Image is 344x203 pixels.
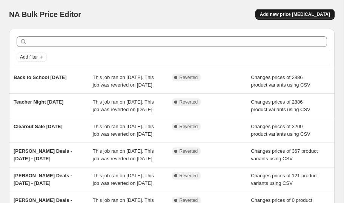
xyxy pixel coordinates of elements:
[255,9,335,20] button: Add new price [MEDICAL_DATA]
[14,74,67,80] span: Back to School [DATE]
[251,99,310,112] span: Changes prices of 2886 product variants using CSV
[251,148,318,161] span: Changes prices of 367 product variants using CSV
[93,173,154,186] span: This job ran on [DATE]. This job was reverted on [DATE].
[14,148,72,161] span: [PERSON_NAME] Deals - [DATE] - [DATE]
[9,10,81,19] span: NA Bulk Price Editor
[180,173,198,179] span: Reverted
[17,53,47,62] button: Add filter
[251,124,310,137] span: Changes prices of 3200 product variants using CSV
[93,148,154,161] span: This job ran on [DATE]. This job was reverted on [DATE].
[251,173,318,186] span: Changes prices of 121 product variants using CSV
[180,99,198,105] span: Reverted
[180,124,198,130] span: Reverted
[260,11,330,17] span: Add new price [MEDICAL_DATA]
[20,54,38,60] span: Add filter
[14,173,72,186] span: [PERSON_NAME] Deals - [DATE] - [DATE]
[180,148,198,154] span: Reverted
[251,74,310,88] span: Changes prices of 2886 product variants using CSV
[180,74,198,81] span: Reverted
[93,124,154,137] span: This job ran on [DATE]. This job was reverted on [DATE].
[93,99,154,112] span: This job ran on [DATE]. This job was reverted on [DATE].
[14,99,63,105] span: Teacher Night [DATE]
[14,124,63,129] span: Clearout Sale [DATE]
[93,74,154,88] span: This job ran on [DATE]. This job was reverted on [DATE].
